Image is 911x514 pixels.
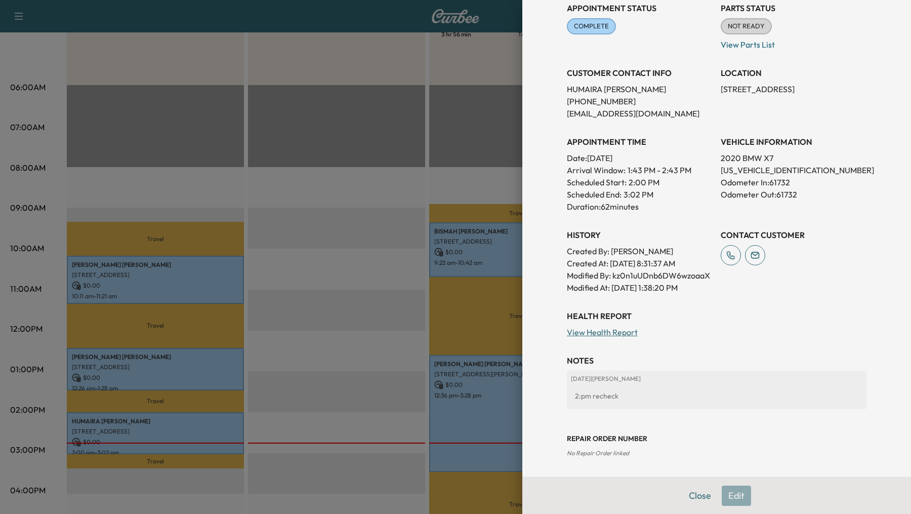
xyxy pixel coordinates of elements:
[567,152,713,164] p: Date: [DATE]
[567,310,866,322] h3: Health Report
[721,34,866,51] p: View Parts List
[722,21,771,31] span: NOT READY
[571,375,862,383] p: [DATE] | [PERSON_NAME]
[567,2,713,14] h3: Appointment Status
[567,95,713,107] p: [PHONE_NUMBER]
[567,229,713,241] h3: History
[567,136,713,148] h3: APPOINTMENT TIME
[629,176,659,188] p: 2:00 PM
[567,269,713,282] p: Modified By : kz0n1uUDnb6DW6wzoaaX
[721,83,866,95] p: [STREET_ADDRESS]
[567,327,638,337] a: View Health Report
[567,257,713,269] p: Created At : [DATE] 8:31:37 AM
[567,107,713,120] p: [EMAIL_ADDRESS][DOMAIN_NAME]
[721,176,866,188] p: Odometer In: 61732
[568,21,615,31] span: COMPLETE
[624,188,653,201] p: 3:02 PM
[721,67,866,79] h3: LOCATION
[721,188,866,201] p: Odometer Out: 61732
[682,486,718,506] button: Close
[571,387,862,405] div: 2:pm recheck
[567,282,713,294] p: Modified At : [DATE] 1:38:20 PM
[721,229,866,241] h3: CONTACT CUSTOMER
[721,136,866,148] h3: VEHICLE INFORMATION
[567,176,627,188] p: Scheduled Start:
[567,83,713,95] p: HUMAIRA [PERSON_NAME]
[567,354,866,367] h3: NOTES
[567,245,713,257] p: Created By : [PERSON_NAME]
[567,201,713,213] p: Duration: 62 minutes
[567,449,629,457] span: No Repair Order linked
[721,2,866,14] h3: Parts Status
[721,152,866,164] p: 2020 BMW X7
[567,164,713,176] p: Arrival Window:
[567,433,866,444] h3: Repair Order number
[567,67,713,79] h3: CUSTOMER CONTACT INFO
[628,164,691,176] span: 1:43 PM - 2:43 PM
[567,188,622,201] p: Scheduled End:
[721,164,866,176] p: [US_VEHICLE_IDENTIFICATION_NUMBER]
